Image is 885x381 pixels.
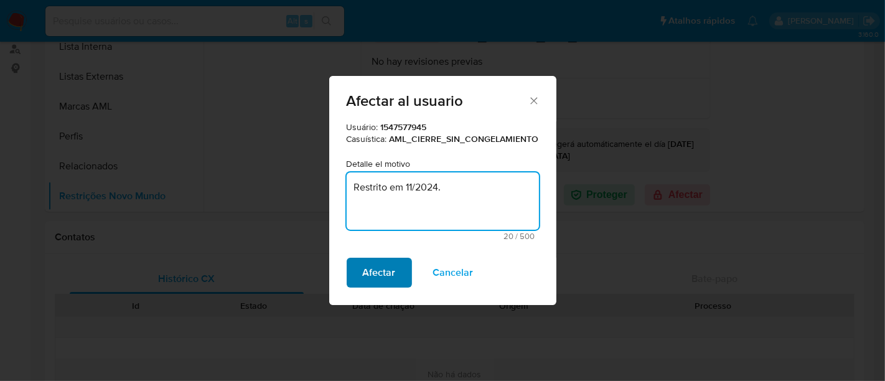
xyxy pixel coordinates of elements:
p: Detalle el motivo [347,158,539,171]
button: Fechar [528,95,539,106]
strong: AML_CIERRE_SIN_CONGELAMIENTO [390,133,539,145]
textarea: Motivo [347,172,539,230]
strong: 1547577945 [381,121,427,133]
button: Afectar [347,258,412,288]
span: Afectar [363,259,396,286]
button: Cancelar [417,258,490,288]
p: Casuística: [347,133,539,146]
span: Cancelar [433,259,474,286]
p: Usuário: [347,121,539,134]
span: Máximo de 500 caracteres [350,232,535,240]
span: Afectar al usuario [347,93,528,108]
